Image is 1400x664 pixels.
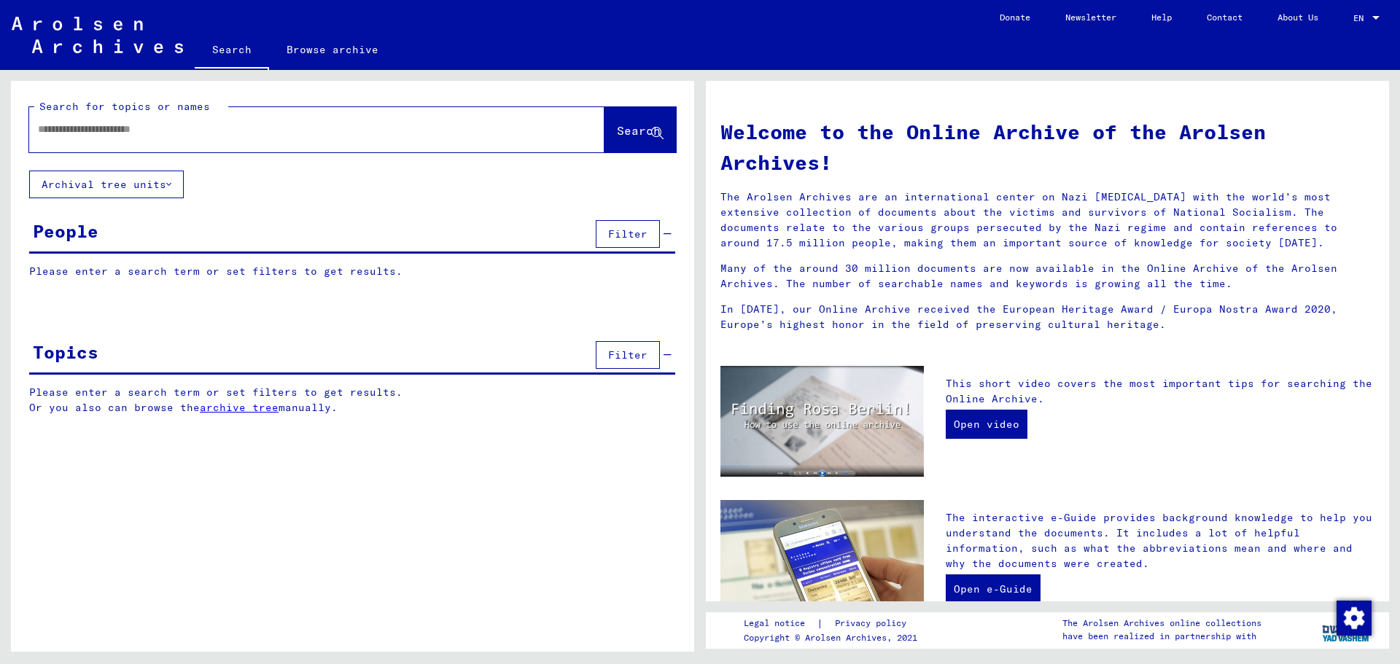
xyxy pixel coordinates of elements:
[720,261,1374,292] p: Many of the around 30 million documents are now available in the Online Archive of the Arolsen Ar...
[29,171,184,198] button: Archival tree units
[720,117,1374,178] h1: Welcome to the Online Archive of the Arolsen Archives!
[720,366,924,477] img: video.jpg
[39,100,210,113] mat-label: Search for topics or names
[720,302,1374,332] p: In [DATE], our Online Archive received the European Heritage Award / Europa Nostra Award 2020, Eu...
[1353,13,1369,23] span: EN
[596,341,660,369] button: Filter
[269,32,396,67] a: Browse archive
[946,574,1041,604] a: Open e-Guide
[608,348,647,362] span: Filter
[946,510,1374,571] p: The interactive e-Guide provides background knowledge to help you understand the documents. It in...
[604,107,676,152] button: Search
[1062,630,1261,643] p: have been realized in partnership with
[29,264,675,279] p: Please enter a search term or set filters to get results.
[29,385,676,415] p: Please enter a search term or set filters to get results. Or you also can browse the manually.
[596,220,660,248] button: Filter
[744,616,924,631] div: |
[823,616,924,631] a: Privacy policy
[33,339,98,365] div: Topics
[720,190,1374,251] p: The Arolsen Archives are an international center on Nazi [MEDICAL_DATA] with the world’s most ext...
[946,410,1027,439] a: Open video
[946,376,1374,407] p: This short video covers the most important tips for searching the Online Archive.
[744,631,924,644] p: Copyright © Arolsen Archives, 2021
[12,17,183,53] img: Arolsen_neg.svg
[200,401,279,414] a: archive tree
[1062,617,1261,630] p: The Arolsen Archives online collections
[195,32,269,70] a: Search
[1319,612,1374,648] img: yv_logo.png
[1337,601,1372,636] img: Change consent
[744,616,817,631] a: Legal notice
[617,123,661,138] span: Search
[33,218,98,244] div: People
[608,227,647,241] span: Filter
[720,500,924,636] img: eguide.jpg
